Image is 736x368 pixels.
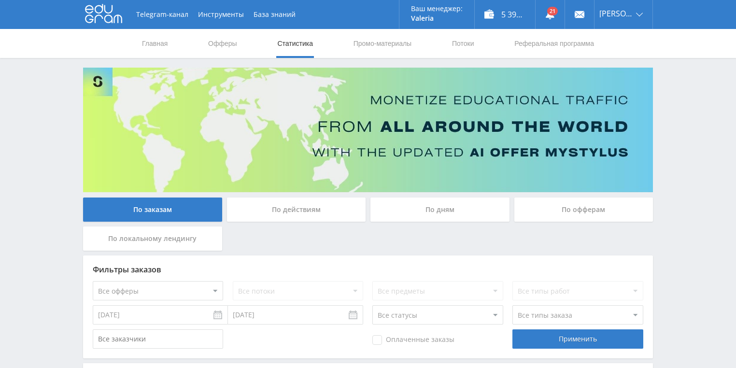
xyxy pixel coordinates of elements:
[451,29,475,58] a: Потоки
[353,29,412,58] a: Промо-материалы
[411,5,463,13] p: Ваш менеджер:
[372,335,454,345] span: Оплаченные заказы
[370,198,510,222] div: По дням
[141,29,169,58] a: Главная
[227,198,366,222] div: По действиям
[83,226,222,251] div: По локальному лендингу
[514,198,653,222] div: По офферам
[83,68,653,192] img: Banner
[513,29,595,58] a: Реферальная программа
[512,329,643,349] div: Применить
[411,14,463,22] p: Valeria
[276,29,314,58] a: Статистика
[207,29,238,58] a: Офферы
[83,198,222,222] div: По заказам
[599,10,633,17] span: [PERSON_NAME]
[93,265,643,274] div: Фильтры заказов
[93,329,223,349] input: Все заказчики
